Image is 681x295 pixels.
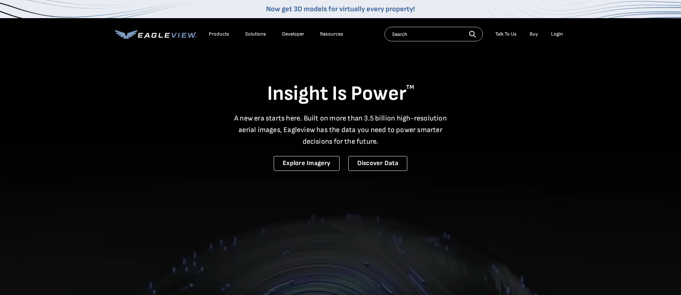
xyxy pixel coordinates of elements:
h1: Insight Is Power [115,81,567,107]
div: Talk To Us [495,31,517,37]
div: Resources [320,31,343,37]
a: Buy [530,31,538,37]
p: A new era starts here. Built on more than 3.5 billion high-resolution aerial images, Eagleview ha... [230,112,451,147]
input: Search [384,27,483,41]
div: Login [551,31,563,37]
a: Explore Imagery [274,156,340,171]
div: Solutions [245,31,266,37]
a: Now get 3D models for virtually every property! [266,5,415,13]
sup: TM [406,84,414,91]
div: Products [209,31,229,37]
a: Discover Data [348,156,407,171]
a: Developer [282,31,304,37]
